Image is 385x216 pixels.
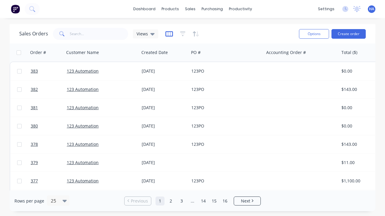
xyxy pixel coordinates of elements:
[31,178,38,184] span: 377
[341,160,377,166] div: $11.00
[182,4,199,13] div: sales
[159,4,182,13] div: products
[67,105,99,110] a: 123 Automation
[31,86,38,92] span: 382
[125,198,151,204] a: Previous page
[341,178,377,184] div: $1,100.00
[166,196,175,205] a: Page 2
[142,86,186,92] div: [DATE]
[67,141,99,147] a: 123 Automation
[67,123,99,129] a: 123 Automation
[341,86,377,92] div: $143.00
[31,68,38,74] span: 383
[315,4,337,13] div: settings
[199,4,226,13] div: purchasing
[191,141,258,147] div: 123PO
[142,141,186,147] div: [DATE]
[341,141,377,147] div: $143.00
[299,29,329,39] button: Options
[226,4,255,13] div: productivity
[137,31,148,37] span: Views
[331,29,366,39] button: Create order
[31,160,38,166] span: 379
[141,49,168,55] div: Created Date
[177,196,186,205] a: Page 3
[31,80,67,98] a: 382
[191,68,258,74] div: 123PO
[341,49,357,55] div: Total ($)
[142,105,186,111] div: [DATE]
[341,123,377,129] div: $0.00
[122,196,263,205] ul: Pagination
[130,4,159,13] a: dashboard
[188,196,197,205] a: Jump forward
[369,6,374,12] span: HA
[31,172,67,190] a: 377
[131,198,148,204] span: Previous
[31,62,67,80] a: 383
[19,31,48,37] h1: Sales Orders
[142,178,186,184] div: [DATE]
[31,117,67,135] a: 380
[191,49,201,55] div: PO #
[210,196,219,205] a: Page 15
[67,86,99,92] a: 123 Automation
[31,141,38,147] span: 378
[31,123,38,129] span: 380
[191,105,258,111] div: 123PO
[191,86,258,92] div: 123PO
[341,105,377,111] div: $0.00
[142,123,186,129] div: [DATE]
[31,154,67,172] a: 379
[191,178,258,184] div: 123PO
[67,178,99,184] a: 123 Automation
[341,68,377,74] div: $0.00
[31,190,67,208] a: 376
[30,49,46,55] div: Order #
[199,196,208,205] a: Page 14
[234,198,260,204] a: Next page
[14,198,44,204] span: Rows per page
[31,135,67,153] a: 378
[156,196,165,205] a: Page 1 is your current page
[11,4,20,13] img: Factory
[66,49,99,55] div: Customer Name
[142,68,186,74] div: [DATE]
[142,160,186,166] div: [DATE]
[220,196,229,205] a: Page 16
[241,198,250,204] span: Next
[70,28,128,40] input: Search...
[67,160,99,165] a: 123 Automation
[31,99,67,117] a: 381
[67,68,99,74] a: 123 Automation
[266,49,306,55] div: Accounting Order #
[31,105,38,111] span: 381
[191,123,258,129] div: 123PO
